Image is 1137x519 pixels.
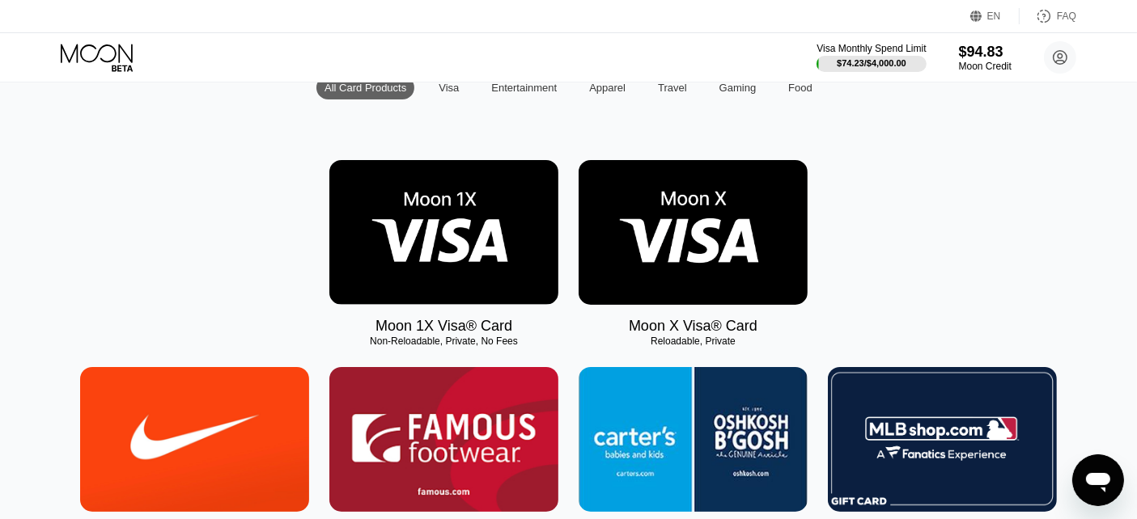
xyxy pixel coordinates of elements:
[325,82,406,94] div: All Card Products
[329,335,558,347] div: Non-Reloadable, Private, No Fees
[1057,11,1076,22] div: FAQ
[817,43,926,54] div: Visa Monthly Spend Limit
[629,318,757,335] div: Moon X Visa® Card
[483,76,565,99] div: Entertainment
[589,82,626,94] div: Apparel
[959,44,1012,61] div: $94.83
[579,335,808,347] div: Reloadable, Private
[959,61,1012,72] div: Moon Credit
[837,58,906,68] div: $74.23 / $4,000.00
[711,76,765,99] div: Gaming
[959,44,1012,72] div: $94.83Moon Credit
[581,76,634,99] div: Apparel
[780,76,821,99] div: Food
[439,82,459,94] div: Visa
[817,43,926,72] div: Visa Monthly Spend Limit$74.23/$4,000.00
[491,82,557,94] div: Entertainment
[650,76,695,99] div: Travel
[788,82,812,94] div: Food
[316,76,414,99] div: All Card Products
[431,76,467,99] div: Visa
[1020,8,1076,24] div: FAQ
[970,8,1020,24] div: EN
[658,82,687,94] div: Travel
[375,318,512,335] div: Moon 1X Visa® Card
[987,11,1001,22] div: EN
[719,82,757,94] div: Gaming
[1072,454,1124,506] iframe: Button to launch messaging window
